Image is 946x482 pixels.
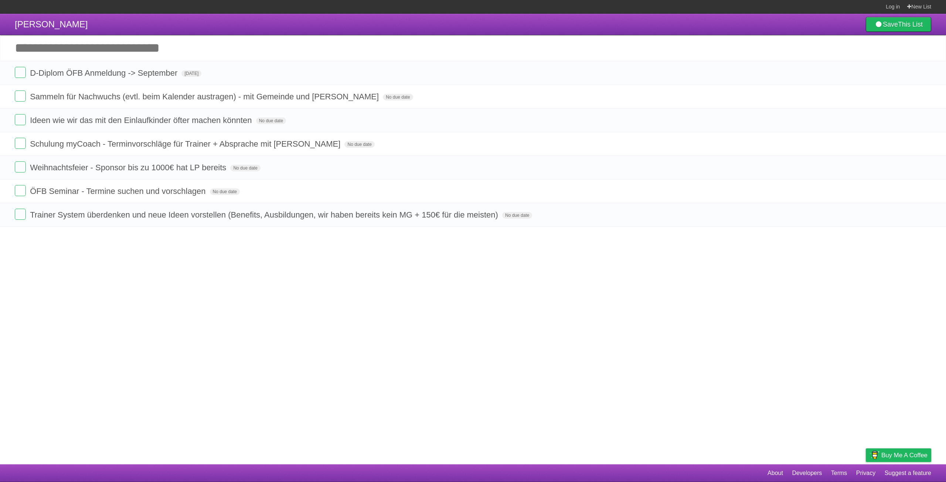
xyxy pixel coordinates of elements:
span: No due date [344,141,374,148]
b: This List [898,21,923,28]
label: Done [15,185,26,196]
span: D-Diplom ÖFB Anmeldung -> September [30,68,179,78]
span: No due date [230,165,260,171]
span: Trainer System überdenken und neue Ideen vorstellen (Benefits, Ausbildungen, wir haben bereits ke... [30,210,500,219]
span: Ideen wie wir das mit den Einlaufkinder öfter machen könnten [30,116,253,125]
a: About [768,466,783,480]
label: Done [15,67,26,78]
label: Done [15,138,26,149]
a: Privacy [856,466,875,480]
a: Buy me a coffee [866,448,931,462]
span: Weihnachtsfeier - Sponsor bis zu 1000€ hat LP bereits [30,163,228,172]
a: Terms [831,466,847,480]
span: Sammeln für Nachwuchs (evtl. beim Kalender austragen) - mit Gemeinde und [PERSON_NAME] [30,92,381,101]
label: Done [15,114,26,125]
a: Suggest a feature [885,466,931,480]
span: No due date [383,94,413,100]
span: [PERSON_NAME] [15,19,88,29]
span: [DATE] [181,70,201,77]
span: ÖFB Seminar - Termine suchen und vorschlagen [30,187,207,196]
span: Buy me a coffee [881,449,928,462]
span: No due date [502,212,532,219]
span: Schulung myCoach - Terminvorschläge für Trainer + Absprache mit [PERSON_NAME] [30,139,342,148]
a: Developers [792,466,822,480]
label: Done [15,209,26,220]
label: Done [15,161,26,172]
label: Done [15,90,26,102]
span: No due date [210,188,240,195]
a: SaveThis List [866,17,931,32]
img: Buy me a coffee [870,449,879,461]
span: No due date [256,117,286,124]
